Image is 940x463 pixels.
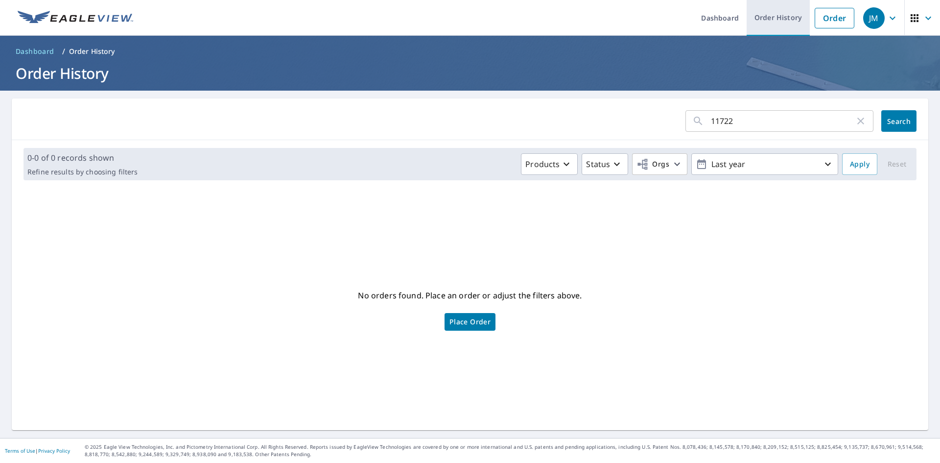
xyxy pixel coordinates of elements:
[69,47,115,56] p: Order History
[16,47,54,56] span: Dashboard
[445,313,495,331] a: Place Order
[12,63,928,83] h1: Order History
[582,153,628,175] button: Status
[881,110,916,132] button: Search
[889,117,909,126] span: Search
[815,8,854,28] a: Order
[5,448,70,454] p: |
[863,7,885,29] div: JM
[5,447,35,454] a: Terms of Use
[525,158,560,170] p: Products
[449,319,491,324] span: Place Order
[62,46,65,57] li: /
[18,11,133,25] img: EV Logo
[711,107,855,135] input: Address, Report #, Claim ID, etc.
[38,447,70,454] a: Privacy Policy
[358,288,582,303] p: No orders found. Place an order or adjust the filters above.
[12,44,928,59] nav: breadcrumb
[27,168,138,176] p: Refine results by choosing filters
[586,158,610,170] p: Status
[632,153,687,175] button: Orgs
[691,153,838,175] button: Last year
[850,158,869,171] span: Apply
[842,153,877,175] button: Apply
[12,44,58,59] a: Dashboard
[85,443,935,458] p: © 2025 Eagle View Technologies, Inc. and Pictometry International Corp. All Rights Reserved. Repo...
[636,158,669,171] span: Orgs
[27,152,138,164] p: 0-0 of 0 records shown
[707,156,822,173] p: Last year
[521,153,578,175] button: Products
